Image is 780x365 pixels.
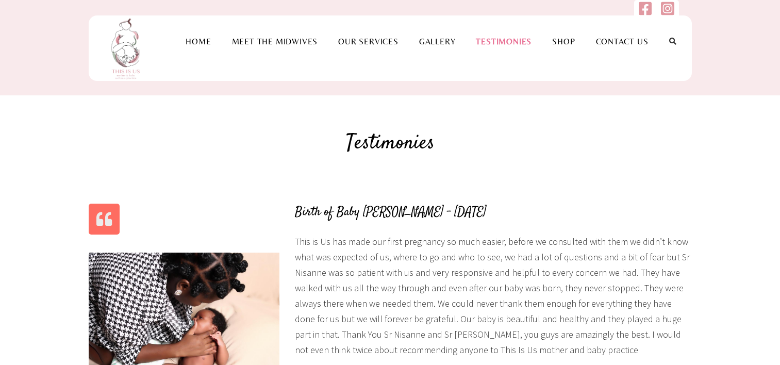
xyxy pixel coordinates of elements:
a: Meet the Midwives [222,37,328,46]
a: Our Services [328,37,409,46]
a: Shop [542,37,585,46]
a: Follow us on Instagram [661,7,674,19]
img: facebook-square.svg [639,1,652,16]
p: This is Us has made our first pregnancy so much easier, before we consulted with them we didn’t k... [295,234,692,358]
img: This is us practice [104,15,151,81]
a: Contact Us [586,37,659,46]
h2: Testimonies [89,129,692,159]
a: Testimonies [466,37,542,46]
img: instagram-square.svg [661,1,674,16]
h4: Birth of Baby [PERSON_NAME] – [DATE] [295,204,692,221]
a: Gallery [409,37,466,46]
a: Home [175,37,221,46]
